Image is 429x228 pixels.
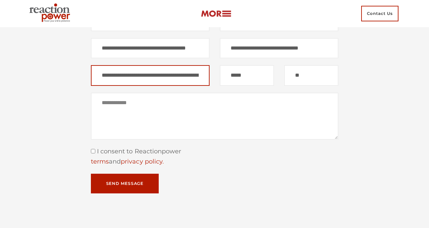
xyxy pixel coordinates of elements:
div: and [91,157,338,167]
span: I consent to Reactionpower [95,148,181,155]
span: Send Message [106,182,144,186]
img: Executive Branding | Personal Branding Agency [26,1,76,26]
a: terms [91,158,109,165]
button: Send Message [91,174,159,193]
img: more-btn.png [201,10,231,18]
a: privacy policy. [121,158,164,165]
span: Contact Us [361,6,398,21]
